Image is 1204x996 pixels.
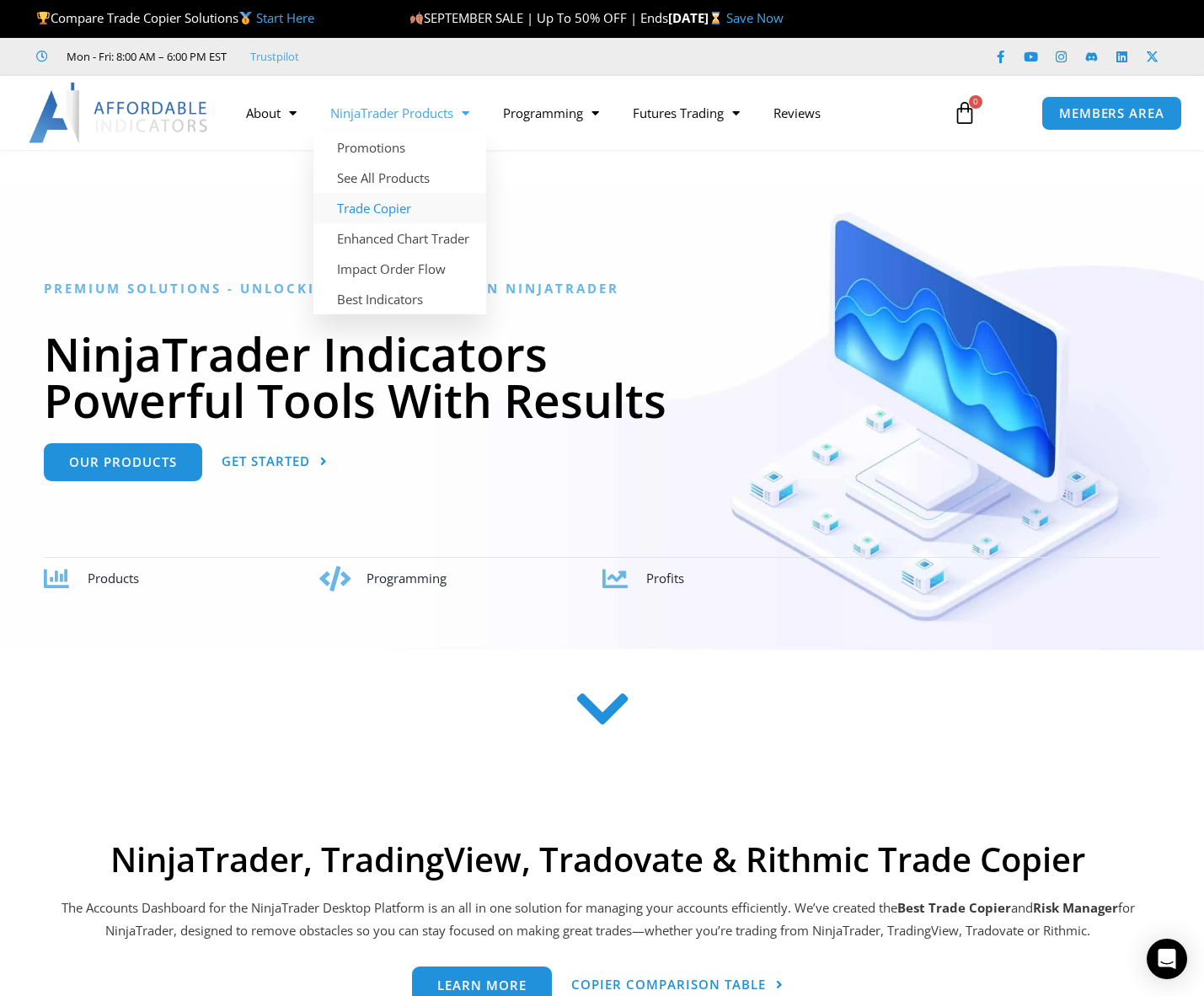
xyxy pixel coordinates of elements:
[44,281,1160,297] h6: Premium Solutions - Unlocking the Potential in NinjaTrader
[313,132,486,163] a: Promotions
[313,254,486,284] a: Impact Order Flow
[229,94,313,132] a: About
[486,94,616,132] a: Programming
[62,46,227,67] span: Mon - Fri: 8:00 AM – 6:00 PM EST
[367,570,447,586] span: Programming
[437,979,527,992] span: Learn more
[410,12,423,24] img: 🍂
[59,839,1137,880] h2: NinjaTrader, TradingView, Tradovate & Rithmic Trade Copier
[313,132,486,314] ul: NinjaTrader Products
[59,897,1137,944] p: The Accounts Dashboard for the NinjaTrader Desktop Platform is an all in one solution for managin...
[1033,899,1118,916] strong: Risk Manager
[222,443,328,481] a: Get Started
[239,12,252,24] img: 🥇
[646,570,684,586] span: Profits
[409,9,668,26] span: SEPTEMBER SALE | Up To 50% OFF | Ends
[88,570,139,586] span: Products
[571,978,766,991] span: Copier Comparison Table
[709,12,722,24] img: ⌛
[229,94,939,132] nav: Menu
[897,899,1011,916] b: Best Trade Copier
[44,330,1160,423] h1: NinjaTrader Indicators Powerful Tools With Results
[1147,939,1187,979] div: Open Intercom Messenger
[69,456,177,469] span: Our Products
[250,46,299,67] a: Trustpilot
[36,9,314,26] span: Compare Trade Copier Solutions
[256,9,314,26] a: Start Here
[928,88,1002,137] a: 0
[969,95,982,109] span: 0
[37,12,50,24] img: 🏆
[29,83,210,143] img: LogoAI | Affordable Indicators – NinjaTrader
[726,9,784,26] a: Save Now
[313,94,486,132] a: NinjaTrader Products
[222,455,310,468] span: Get Started
[313,193,486,223] a: Trade Copier
[757,94,837,132] a: Reviews
[313,223,486,254] a: Enhanced Chart Trader
[616,94,757,132] a: Futures Trading
[313,284,486,314] a: Best Indicators
[313,163,486,193] a: See All Products
[1059,107,1164,120] span: MEMBERS AREA
[668,9,726,26] strong: [DATE]
[44,443,202,481] a: Our Products
[1041,96,1182,131] a: MEMBERS AREA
